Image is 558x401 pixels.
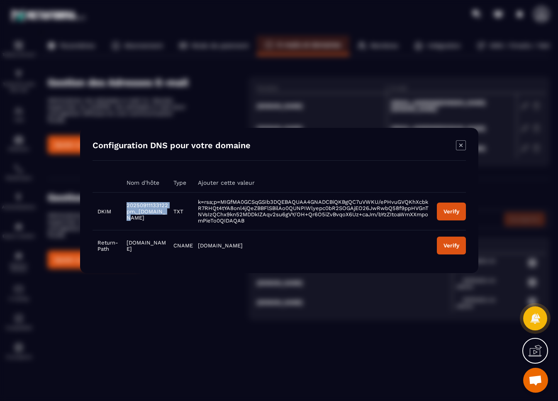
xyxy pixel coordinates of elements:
[436,203,465,220] button: Verify
[198,199,429,224] span: k=rsa;p=MIGfMA0GCSqGSIb3DQEBAQUAA4GNADCBiQKBgQC7uVWKU/ePHvuGVQKhXcbkR7RHQt4tYA8onl4jQeZBBFlSBilAo...
[443,208,459,215] div: Verify
[168,193,193,230] td: TXT
[198,242,243,249] span: [DOMAIN_NAME]
[122,173,168,193] th: Nom d'hôte
[93,193,122,230] td: DKIM
[193,173,432,193] th: Ajouter cette valeur
[127,202,168,221] span: 20250911133122pm._[DOMAIN_NAME]
[168,173,193,193] th: Type
[93,140,251,152] h4: Configuration DNS pour votre domaine
[436,237,465,254] button: Verify
[523,368,548,393] div: Ouvrir le chat
[443,242,459,249] div: Verify
[127,240,166,252] span: [DOMAIN_NAME]
[168,230,193,261] td: CNAME
[93,230,122,261] td: Return-Path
